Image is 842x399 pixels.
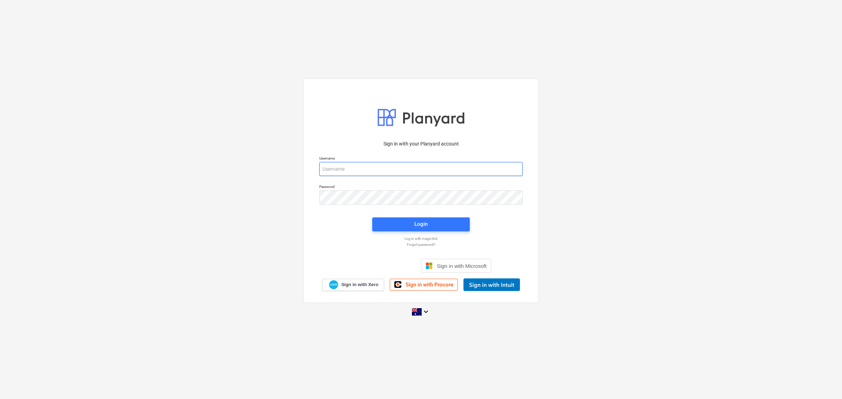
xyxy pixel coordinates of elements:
[319,140,523,148] p: Sign in with your Planyard account
[341,282,378,288] span: Sign in with Xero
[319,184,523,190] p: Password
[437,263,487,269] span: Sign in with Microsoft
[390,279,458,291] a: Sign in with Procore
[426,262,433,269] img: Microsoft logo
[422,307,430,316] i: keyboard_arrow_down
[807,365,842,399] iframe: Chat Widget
[316,236,526,241] a: Log in with magic link
[319,156,523,162] p: Username
[322,279,385,291] a: Sign in with Xero
[372,217,470,231] button: Login
[319,162,523,176] input: Username
[406,282,453,288] span: Sign in with Procore
[414,219,428,229] div: Login
[316,242,526,247] a: Forgot password?
[329,280,338,290] img: Xero logo
[347,258,419,273] iframe: Sign in with Google Button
